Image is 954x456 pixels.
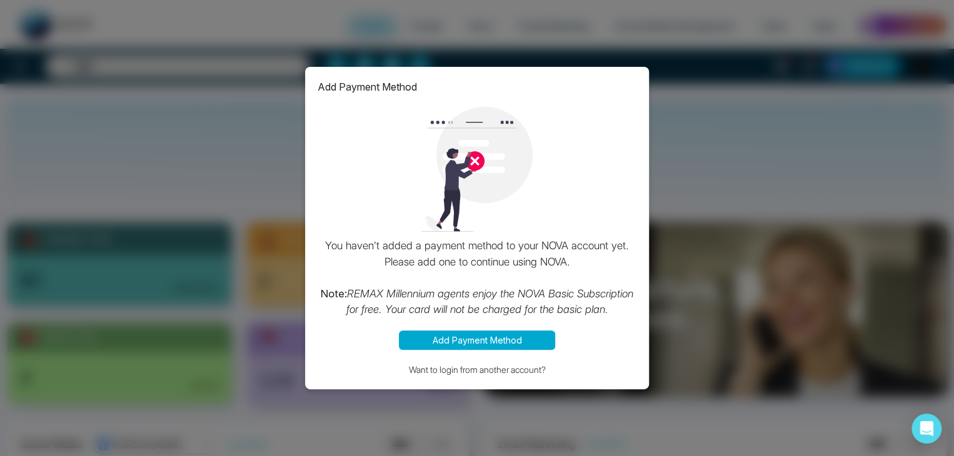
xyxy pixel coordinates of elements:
[414,107,540,232] img: loading
[399,330,555,350] button: Add Payment Method
[318,79,417,94] p: Add Payment Method
[318,238,636,318] p: You haven't added a payment method to your NOVA account yet. Please add one to continue using NOVA.
[321,287,347,300] strong: Note:
[318,362,636,377] button: Want to login from another account?
[346,287,634,316] i: REMAX Millennium agents enjoy the NOVA Basic Subscription for free. Your card will not be charged...
[911,414,941,444] div: Open Intercom Messenger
